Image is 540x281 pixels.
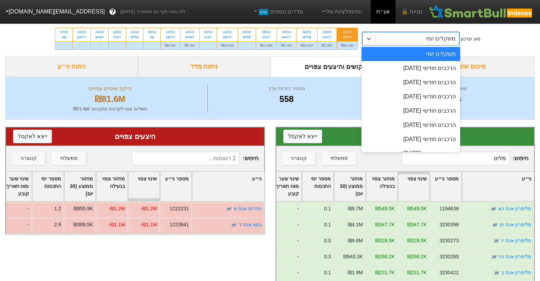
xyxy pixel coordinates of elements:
div: 27/10 [60,29,68,34]
div: Toggle SortBy [192,172,264,201]
input: 2 רשומות... [132,152,240,165]
a: מליסרון אגח טז [499,254,531,259]
div: 05/10 [281,29,291,34]
div: היקף שינויים צפויים [15,85,206,93]
div: ₪1.9M [348,269,363,276]
div: ₪955.9K [73,205,93,212]
a: גמא אגח ד [239,222,262,227]
div: ממשלתי [60,155,78,162]
div: 1222231 [169,205,189,212]
div: ₪347.7K [375,221,395,228]
div: 3230265 [440,253,459,260]
div: הרכבים חודשי [DATE] [361,118,460,132]
div: 22/10 [113,29,121,34]
div: הרכבים חודשי [DATE] [361,61,460,75]
div: ראשון [281,34,291,39]
div: 558 [209,93,363,106]
button: קונצרני [283,152,315,165]
div: ניתוח ני״ע [5,56,138,77]
img: tase link [491,253,498,260]
div: Toggle SortBy [270,172,301,201]
div: ₪81.6M [337,41,358,49]
div: רביעי [260,34,273,39]
div: 3230422 [440,269,459,276]
div: Toggle SortBy [160,172,191,201]
div: שלישי [301,34,313,39]
button: ממשלתי [52,152,86,165]
button: ממשלתי [322,152,356,165]
div: ₪549.5K [407,205,427,212]
div: Toggle SortBy [96,172,127,201]
div: ₪260.2K [375,253,395,260]
div: חמישי [95,34,104,39]
div: - [126,41,143,49]
div: Toggle SortBy [302,172,333,201]
div: הרכבים חודשי [DATE] [361,132,460,146]
div: ראשון [77,34,86,39]
div: ₪4.1M [348,221,363,228]
a: מליסרון אגח יט [500,222,531,227]
div: 12/10 [221,29,234,34]
div: משקלים יומי [361,47,460,61]
div: 1194638 [440,205,459,212]
div: סוג עדכון [461,35,480,43]
div: ₪1.8M [317,41,336,49]
div: - [143,41,160,49]
span: לפי נתוני סוף יום מתאריך [DATE] [120,8,185,15]
div: ₪19.8M [256,41,277,49]
div: 0.3 [324,253,331,260]
div: 2.9 [54,221,61,228]
div: -₪1.2M [108,205,125,212]
div: ₪9.6M [348,237,363,244]
img: tase link [225,205,233,212]
div: חמישי [341,34,354,39]
div: -₪1.2M [140,205,157,212]
div: - [91,41,108,49]
div: הרכבים חודשי [DATE] [361,75,460,90]
div: 3230273 [440,237,459,244]
div: 16/10 [185,29,195,34]
div: 25/09 [341,29,354,34]
span: חדש [259,9,268,15]
button: ייצא לאקסל [283,130,322,143]
div: הרכבים חודשי [DATE] [361,146,460,161]
div: ₪260.2K [407,253,427,260]
span: חיפוש : [132,152,258,165]
div: Toggle SortBy [430,172,461,201]
a: מליסרון אגח יז [501,238,531,243]
div: ₪328.5K [375,237,395,244]
div: ביקושים והיצעים צפויים [270,56,403,77]
div: הרכבים חודשי [DATE] [361,90,460,104]
div: רביעי [113,34,121,39]
div: קונצרני [21,155,37,162]
div: -₪1.1M [140,221,157,228]
div: ₪19.6M [296,41,317,49]
div: ₪231.7K [375,269,395,276]
img: tase link [230,221,238,228]
div: Toggle SortBy [32,172,64,201]
div: חמישי [185,34,195,39]
div: ₪943.3K [343,253,363,260]
div: -₪1.1M [108,221,125,228]
div: - [238,41,256,49]
div: ₪347.7K [407,221,427,228]
div: ₪9.7M [348,205,363,212]
a: מליסרון אגח כא [498,206,531,211]
div: - [200,41,217,49]
div: Toggle SortBy [128,172,159,201]
div: ₪4.4M [277,41,296,49]
div: - [269,202,301,218]
input: 556 רשומות... [402,152,509,165]
div: 0.1 [324,269,331,276]
div: שני [60,34,68,39]
div: 3230398 [440,221,459,228]
div: ראשון [221,34,234,39]
div: 28/09 [322,29,332,34]
div: 0.1 [324,205,331,212]
div: 0.1 [324,221,331,228]
div: ביקושים צפויים [283,131,527,142]
div: - [269,218,301,234]
img: tase link [493,269,500,276]
div: - [269,250,301,266]
div: ₪231.7K [407,269,427,276]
